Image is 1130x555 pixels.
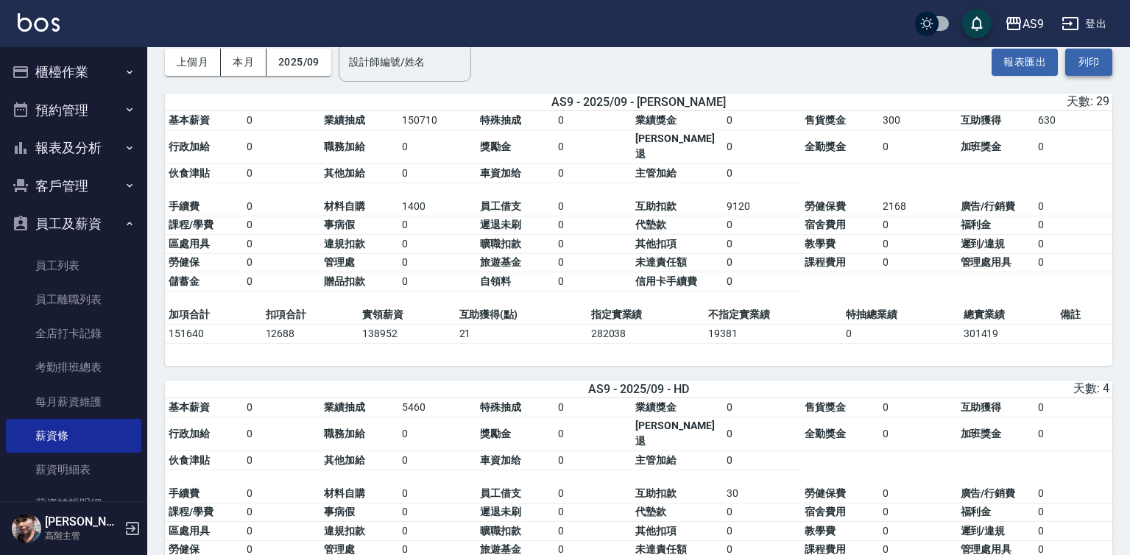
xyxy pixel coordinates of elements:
td: 0 [554,417,632,451]
td: 138952 [359,324,456,343]
span: 加班獎金 [961,141,1002,152]
button: 2025/09 [266,49,331,76]
td: 0 [879,503,957,522]
td: 300 [879,111,957,130]
td: 0 [1034,522,1112,541]
td: 0 [554,484,632,503]
span: 教學費 [805,238,836,250]
span: 車資加给 [480,454,521,466]
td: 0 [243,130,321,164]
td: 0 [1034,216,1112,235]
span: 行政加給 [169,141,210,152]
span: 遲退未刷 [480,506,521,517]
td: 0 [398,451,476,470]
td: 0 [554,451,632,470]
td: 0 [554,197,632,216]
td: 0 [1034,235,1112,254]
td: 0 [554,111,632,130]
span: 全勤獎金 [805,428,846,439]
td: 630 [1034,111,1112,130]
td: 12688 [262,324,359,343]
span: 區處用具 [169,238,210,250]
td: 0 [398,253,476,272]
span: 課程費用 [805,256,846,268]
span: 代墊款 [635,219,666,230]
span: 勞健保費 [805,200,846,212]
td: 0 [243,451,321,470]
td: 0 [1034,484,1112,503]
td: 0 [1034,417,1112,451]
span: 材料自購 [324,487,365,499]
span: 未達責任額 [635,543,687,555]
td: 0 [243,111,321,130]
span: 業績獎金 [635,401,677,413]
td: 0 [554,235,632,254]
td: 0 [554,503,632,522]
span: 廣告/行銷費 [961,487,1016,499]
td: 總實業績 [960,305,1057,325]
td: 0 [723,235,801,254]
td: 扣項合計 [262,305,359,325]
span: 職務加給 [324,428,365,439]
span: 互助扣款 [635,200,677,212]
span: 違規扣款 [324,238,365,250]
td: 0 [398,235,476,254]
td: 0 [723,272,801,291]
a: 全店打卡記錄 [6,317,141,350]
td: 0 [723,522,801,541]
td: 0 [243,272,321,291]
span: 宿舍費用 [805,506,846,517]
td: 指定實業績 [587,305,705,325]
td: 0 [879,235,957,254]
td: 0 [723,451,801,470]
span: 售貨獎金 [805,114,846,126]
td: 0 [243,253,321,272]
div: AS9 [1023,15,1044,33]
td: 互助獲得(點) [456,305,587,325]
td: 特抽總業績 [842,305,959,325]
td: 301419 [960,324,1057,343]
span: 區處用具 [169,525,210,537]
span: 業績抽成 [324,114,365,126]
td: 0 [1034,130,1112,164]
button: 列印 [1065,49,1112,76]
span: 遲退未刷 [480,219,521,230]
td: 0 [243,216,321,235]
button: 客戶管理 [6,167,141,205]
span: 互助獲得 [961,401,1002,413]
span: 互助扣款 [635,487,677,499]
img: Person [12,514,41,543]
span: 遲到/違規 [961,238,1006,250]
span: 業績獎金 [635,114,677,126]
span: AS9 - 2025/09 - [PERSON_NAME] [551,95,726,109]
td: 0 [879,216,957,235]
td: 0 [398,216,476,235]
span: 管理處用具 [961,256,1012,268]
span: 業績抽成 [324,401,365,413]
td: 0 [243,197,321,216]
td: 0 [243,235,321,254]
td: 0 [723,503,801,522]
div: 天數: 29 [799,94,1109,110]
td: 加項合計 [165,305,262,325]
span: 基本薪資 [169,114,210,126]
td: 0 [723,417,801,451]
span: 事病假 [324,219,355,230]
span: [PERSON_NAME]退 [635,132,714,160]
span: 信用卡手續費 [635,275,697,287]
span: 福利金 [961,219,992,230]
td: 5460 [398,398,476,417]
td: 0 [879,130,957,164]
span: 廣告/行銷費 [961,200,1016,212]
td: 0 [1034,253,1112,272]
span: 事病假 [324,506,355,517]
a: 薪資明細表 [6,453,141,487]
td: 21 [456,324,587,343]
td: 0 [243,417,321,451]
td: 0 [554,253,632,272]
td: 0 [554,130,632,164]
span: 勞健保 [169,543,199,555]
span: 加班獎金 [961,428,1002,439]
a: 考勤排班總表 [6,350,141,384]
span: 特殊抽成 [480,401,521,413]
